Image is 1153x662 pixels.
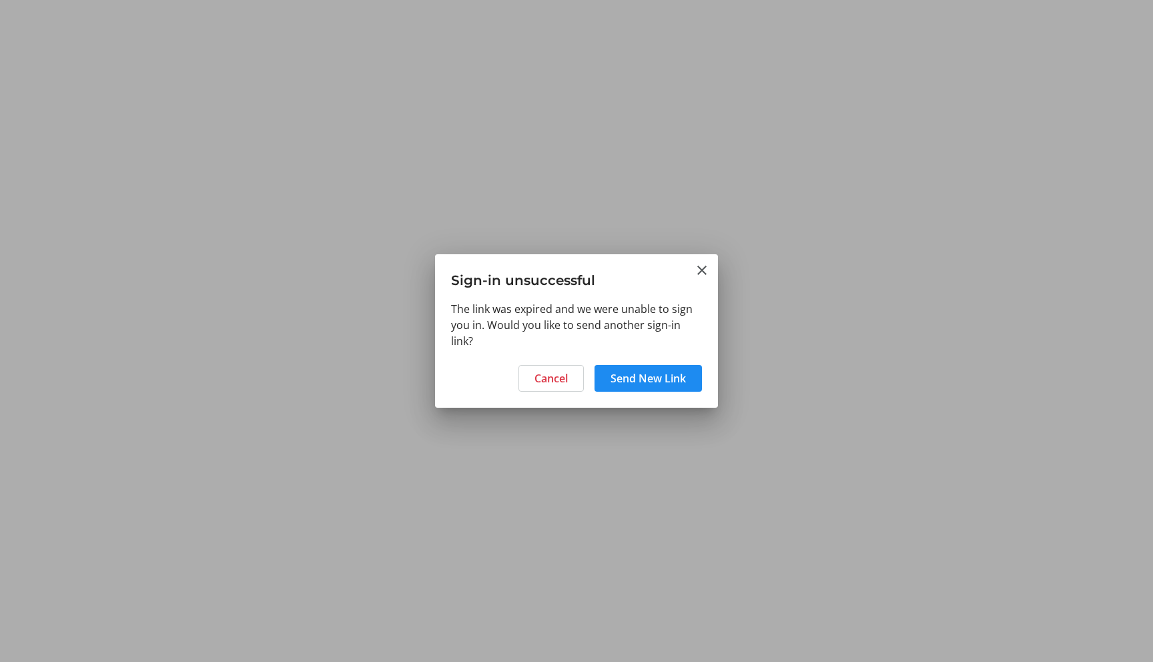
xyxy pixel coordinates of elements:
[595,365,702,392] button: Send New Link
[518,365,584,392] button: Cancel
[435,301,718,357] div: The link was expired and we were unable to sign you in. Would you like to send another sign-in link?
[435,254,718,300] h3: Sign-in unsuccessful
[694,262,710,278] button: Close
[611,370,686,386] span: Send New Link
[534,370,568,386] span: Cancel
